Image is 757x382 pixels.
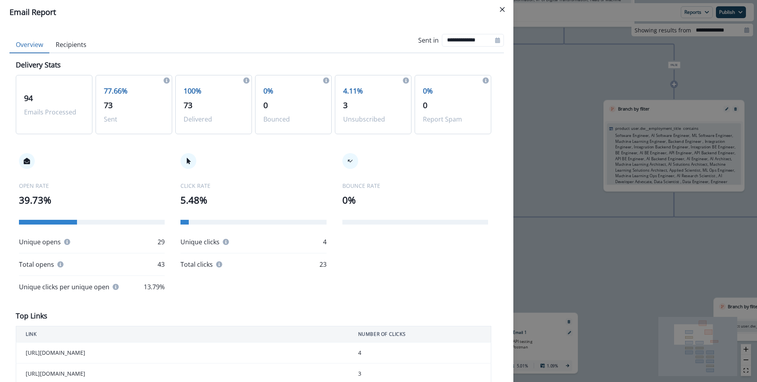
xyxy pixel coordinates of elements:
p: Emails Processed [24,107,84,117]
p: 39.73% [19,193,165,207]
p: 100% [184,86,244,96]
th: NUMBER OF CLICKS [349,326,491,343]
p: 13.79% [144,282,165,292]
td: 4 [349,343,491,363]
p: 43 [158,260,165,269]
p: 0% [263,86,323,96]
p: 4.11% [343,86,403,96]
p: Delivery Stats [16,60,61,70]
p: 23 [319,260,327,269]
button: Overview [9,37,49,53]
button: Recipients [49,37,93,53]
p: Sent [104,114,164,124]
span: 94 [24,93,33,103]
button: Close [496,3,509,16]
p: Bounced [263,114,323,124]
p: 29 [158,237,165,247]
p: Delivered [184,114,244,124]
p: Report Spam [423,114,483,124]
p: 77.66% [104,86,164,96]
p: OPEN RATE [19,182,165,190]
p: Total opens [19,260,54,269]
th: LINK [16,326,349,343]
p: Unique opens [19,237,61,247]
p: CLICK RATE [180,182,326,190]
p: 5.48% [180,193,326,207]
span: 3 [343,100,348,110]
td: [URL][DOMAIN_NAME] [16,343,349,363]
div: Email Report [9,6,504,18]
span: 0 [263,100,268,110]
p: 0% [342,193,488,207]
span: 73 [104,100,113,110]
p: Unsubscribed [343,114,403,124]
p: Top Links [16,311,47,321]
span: 0 [423,100,427,110]
p: Sent in [418,36,439,45]
p: Total clicks [180,260,213,269]
p: Unique clicks per unique open [19,282,109,292]
p: Unique clicks [180,237,220,247]
span: 73 [184,100,192,110]
p: 0% [423,86,483,96]
p: BOUNCE RATE [342,182,488,190]
p: 4 [323,237,327,247]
